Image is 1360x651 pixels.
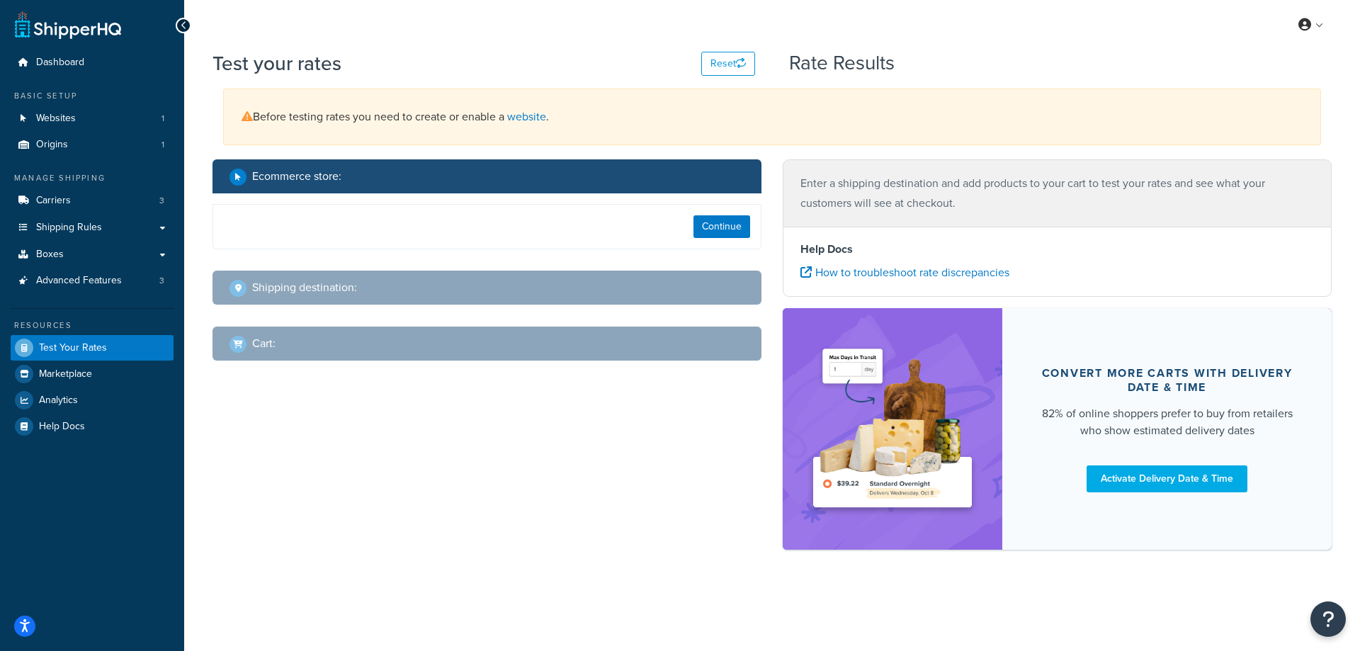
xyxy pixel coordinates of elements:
p: Enter a shipping destination and add products to your cart to test your rates and see what your c... [800,174,1314,213]
span: Origins [36,139,68,151]
span: Carriers [36,195,71,207]
span: Dashboard [36,57,84,69]
li: Carriers [11,188,174,214]
a: Test Your Rates [11,335,174,361]
a: Advanced Features3 [11,268,174,294]
span: 1 [161,139,164,151]
div: Manage Shipping [11,172,174,184]
a: Origins1 [11,132,174,158]
div: Resources [11,319,174,332]
div: Convert more carts with delivery date & time [1036,366,1298,395]
a: Activate Delivery Date & Time [1087,465,1247,492]
button: Reset [701,52,755,76]
li: Websites [11,106,174,132]
div: Basic Setup [11,90,174,102]
span: Marketplace [39,368,92,380]
span: 1 [161,113,164,125]
span: Help Docs [39,421,85,433]
a: Websites1 [11,106,174,132]
div: Before testing rates you need to create or enable a . [223,89,1321,145]
span: Test Your Rates [39,342,107,354]
a: How to troubleshoot rate discrepancies [800,264,1009,281]
a: Boxes [11,242,174,268]
button: Continue [693,215,750,238]
span: Advanced Features [36,275,122,287]
span: 3 [159,275,164,287]
h2: Shipping destination : [252,281,357,294]
a: Carriers3 [11,188,174,214]
div: 82% of online shoppers prefer to buy from retailers who show estimated delivery dates [1036,405,1298,439]
h2: Cart : [252,337,276,350]
span: Shipping Rules [36,222,102,234]
button: Open Resource Center [1310,601,1346,637]
a: Help Docs [11,414,174,439]
a: Marketplace [11,361,174,387]
a: Shipping Rules [11,215,174,241]
li: Advanced Features [11,268,174,294]
a: website [507,108,546,125]
span: Analytics [39,395,78,407]
h4: Help Docs [800,241,1314,258]
h2: Ecommerce store : [252,170,341,183]
span: Websites [36,113,76,125]
li: Origins [11,132,174,158]
span: Boxes [36,249,64,261]
span: 3 [159,195,164,207]
h2: Rate Results [789,52,895,74]
a: Analytics [11,387,174,413]
a: Dashboard [11,50,174,76]
h1: Test your rates [212,50,341,77]
img: feature-image-ddt-36eae7f7280da8017bfb280eaccd9c446f90b1fe08728e4019434db127062ab4.png [804,329,981,528]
